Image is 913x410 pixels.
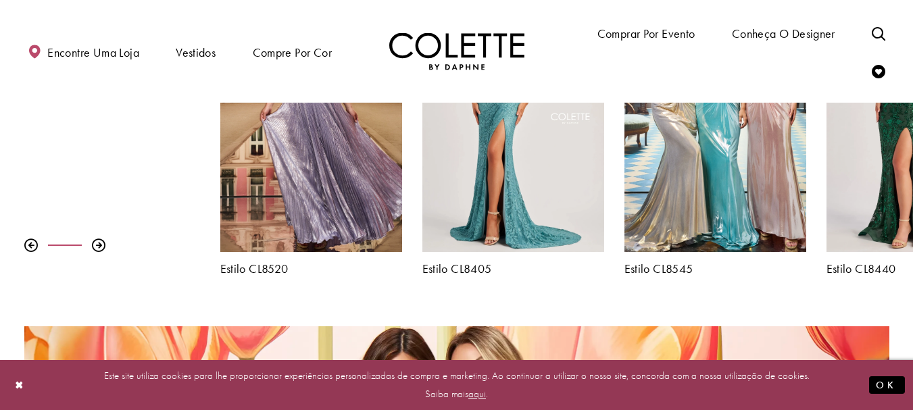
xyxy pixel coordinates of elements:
a: Visite a página inicial [389,33,524,70]
font: OK [876,379,898,392]
span: Comprar por evento [594,14,699,52]
font: Compre por cor [253,45,332,60]
font: . [486,387,488,401]
font: Comprar por evento [597,26,695,41]
a: Estilo CL8545 [624,262,806,276]
a: Encontre uma loja [24,32,143,71]
font: Conheça o designer [732,26,835,41]
button: Fechar diálogo [8,374,31,397]
span: Vestidos [172,32,219,71]
font: Estilo CL8405 [422,261,492,276]
font: Vestidos [176,45,216,60]
img: Colette por Daphne [389,33,524,70]
a: Estilo CL8520 [220,262,402,276]
a: aqui [468,387,486,401]
font: Estilo CL8440 [826,261,896,276]
font: Estilo CL8520 [220,261,289,276]
button: Enviar diálogo [869,376,905,394]
a: Alternar pesquisa [868,14,889,51]
a: Verificar lista de desejos [868,52,889,89]
span: Compre por cor [249,32,335,71]
a: Estilo CL8405 [422,262,604,276]
font: Estilo CL8545 [624,261,693,276]
a: Conheça o designer [729,14,839,52]
font: Este site utiliza cookies para lhe proporcionar experiências personalizadas de compra e marketing... [104,369,810,401]
font: Encontre uma loja [47,45,139,60]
